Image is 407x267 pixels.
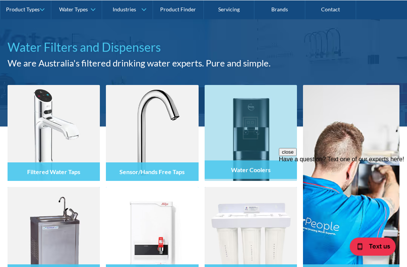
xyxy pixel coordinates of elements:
div: Product Types [6,6,40,12]
img: Sensor/Hands Free Taps [106,85,198,181]
div: Water Types [59,6,88,12]
img: Water Coolers [205,85,297,181]
h4: Sensor/Hands Free Taps [119,168,185,175]
iframe: podium webchat widget bubble [332,229,407,267]
img: Filtered Water Taps [8,85,100,181]
iframe: podium webchat widget prompt [279,148,407,239]
div: Industries [113,6,136,12]
h4: Filtered Water Taps [27,168,80,175]
h4: Water Coolers [231,166,271,173]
